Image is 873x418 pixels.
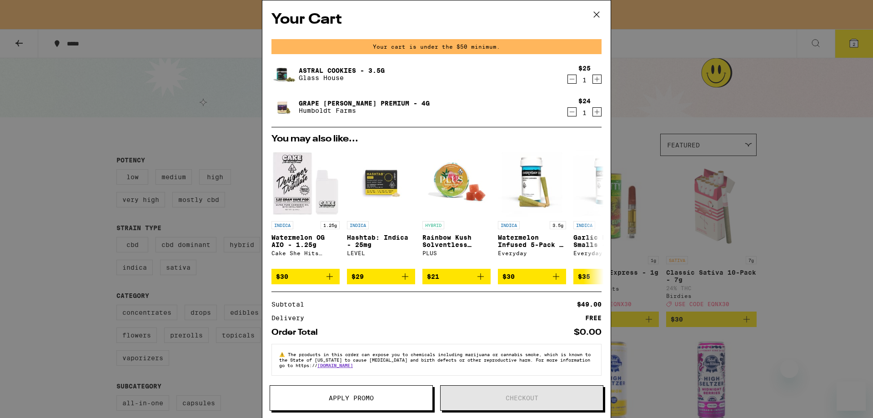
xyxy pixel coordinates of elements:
[506,395,538,401] span: Checkout
[427,273,439,280] span: $21
[276,273,288,280] span: $30
[422,269,491,284] button: Add to bag
[498,148,566,269] a: Open page for Watermelon Infused 5-Pack - 3.5g from Everyday
[321,221,340,229] p: 1.25g
[440,385,603,411] button: Checkout
[279,352,591,368] span: The products in this order can expose you to chemicals including marijuana or cannabis smoke, whi...
[573,250,642,256] div: Everyday
[347,269,415,284] button: Add to bag
[578,97,591,105] div: $24
[299,67,385,74] a: Astral Cookies - 3.5g
[271,39,602,54] div: Your cart is under the $50 minimum.
[347,148,415,269] a: Open page for Hashtab: Indica - 25mg from LEVEL
[578,273,590,280] span: $35
[317,363,353,368] a: [DOMAIN_NAME]
[271,315,311,321] div: Delivery
[299,107,430,114] p: Humboldt Farms
[498,148,566,217] img: Everyday - Watermelon Infused 5-Pack - 3.5g
[299,74,385,81] p: Glass House
[577,301,602,307] div: $49.00
[271,328,324,337] div: Order Total
[271,61,297,87] img: Astral Cookies - 3.5g
[498,269,566,284] button: Add to bag
[347,250,415,256] div: LEVEL
[573,269,642,284] button: Add to bag
[271,301,311,307] div: Subtotal
[573,234,642,248] p: Garlic Dreams Smalls - 3.5g
[271,148,340,269] a: Open page for Watermelon OG AIO - 1.25g from Cake She Hits Different
[567,107,577,116] button: Decrement
[279,352,288,357] span: ⚠️
[498,250,566,256] div: Everyday
[578,109,591,116] div: 1
[351,273,364,280] span: $29
[271,10,602,30] h2: Your Cart
[329,395,374,401] span: Apply Promo
[422,221,444,229] p: HYBRID
[498,221,520,229] p: INDICA
[498,234,566,248] p: Watermelon Infused 5-Pack - 3.5g
[271,148,340,217] img: Cake She Hits Different - Watermelon OG AIO - 1.25g
[574,328,602,337] div: $0.00
[422,148,491,269] a: Open page for Rainbow Kush Solventless Gummies from PLUS
[422,234,491,248] p: Rainbow Kush Solventless Gummies
[550,221,566,229] p: 3.5g
[271,135,602,144] h2: You may also like...
[573,148,642,269] a: Open page for Garlic Dreams Smalls - 3.5g from Everyday
[271,94,297,120] img: Grape Runtz Premium - 4g
[567,75,577,84] button: Decrement
[270,385,433,411] button: Apply Promo
[578,76,591,84] div: 1
[422,250,491,256] div: PLUS
[502,273,515,280] span: $30
[271,234,340,248] p: Watermelon OG AIO - 1.25g
[299,100,430,107] a: Grape [PERSON_NAME] Premium - 4g
[271,269,340,284] button: Add to bag
[837,382,866,411] iframe: Button to launch messaging window
[347,148,415,217] img: LEVEL - Hashtab: Indica - 25mg
[780,360,798,378] iframe: Close message
[347,221,369,229] p: INDICA
[573,148,642,217] img: Everyday - Garlic Dreams Smalls - 3.5g
[578,65,591,72] div: $25
[592,107,602,116] button: Increment
[573,221,595,229] p: INDICA
[271,250,340,256] div: Cake She Hits Different
[585,315,602,321] div: FREE
[592,75,602,84] button: Increment
[422,148,491,217] img: PLUS - Rainbow Kush Solventless Gummies
[347,234,415,248] p: Hashtab: Indica - 25mg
